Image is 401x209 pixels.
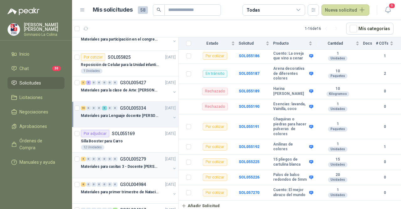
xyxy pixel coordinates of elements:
b: 0 [376,124,393,130]
div: 16 [81,106,86,110]
div: 0 [113,182,117,187]
span: Manuales y ayuda [19,159,55,166]
span: # COTs [376,41,388,46]
div: Unidades [328,56,347,61]
b: Chaquiras o piedras para hacer pulseras de colores [273,117,308,136]
div: 0 [97,157,102,161]
a: Aprobaciones [8,120,65,132]
a: 16 0 0 0 5 0 0 GSOL005334[DATE] Materiales para Lenguaje docente [PERSON_NAME] [81,104,177,124]
div: Por cotizar [203,173,227,181]
div: 0 [91,80,96,85]
div: 0 [113,157,117,161]
th: Estado [195,37,239,50]
a: SOL055186 [239,54,259,58]
p: [DATE] [165,80,176,86]
div: En tránsito [203,70,227,78]
div: 0 [86,106,91,110]
span: Estado [195,41,230,46]
span: 30 [52,66,61,71]
b: Cuento: La oveja que vino a cenar [273,51,308,61]
b: 1 [316,51,359,56]
div: 3 [81,80,86,85]
b: Harina [PERSON_NAME] [273,86,308,96]
p: GSOL005427 [120,80,146,85]
b: 0 [376,190,393,196]
a: SOL057270 [239,190,259,195]
div: Unidades [328,107,347,112]
b: SOL055187 [239,71,259,76]
th: # COTs [376,37,401,50]
a: Por adjudicarSOL055169[DATE] Silla Booster para Carro12 Unidades [72,127,178,153]
div: Unidades [328,147,347,152]
b: Cuento: El mejor abrazo del mundo [273,188,308,197]
img: Logo peakr [8,8,39,15]
b: 1 [316,102,359,107]
div: 0 [97,106,102,110]
div: 0 [91,182,96,187]
div: 0 [97,80,102,85]
b: 1 [316,188,359,193]
p: Materiales para participación en el congreso, UI [81,36,159,42]
a: 8 0 0 0 0 0 0 GSOL004984[DATE] Materiales para primer trimestre de Natación [81,181,177,201]
b: Esencias: lavanda, Vainilla, coco [273,102,308,112]
div: 8 [81,182,86,187]
div: 0 [107,80,112,85]
p: GSOL005279 [120,157,146,161]
a: 3 5 0 0 0 0 0 GSOL005427[DATE] Materiales para la clase de Arte: [PERSON_NAME] [81,79,177,99]
div: Por cotizar [81,53,105,61]
b: 15 pliegos de cartulina blanca [273,157,308,167]
p: [DATE] [165,105,176,111]
b: Palos de balso redondos de 5mm [273,173,308,182]
div: 0 [107,157,112,161]
span: Licitaciones [19,94,43,101]
h1: Mis solicitudes [93,5,133,14]
span: 58 [138,6,148,14]
b: Arena decorativa de diferentes colores [273,66,308,81]
b: SOL055225 [239,160,259,164]
span: Chat [19,65,29,72]
span: 9 [388,3,395,9]
div: 5 [102,106,107,110]
a: Por cotizarSOL055825[DATE] Reposición de Celular para la Unidad infantil (con forro, y vidrio pro... [72,51,178,76]
a: SOL055191 [239,124,259,129]
b: 1 [316,142,359,147]
p: Materiales para la clase de Arte: [PERSON_NAME] [81,87,159,93]
b: 0 [376,159,393,165]
div: 0 [86,182,91,187]
div: 0 [97,182,102,187]
p: Materiales para Lenguaje docente [PERSON_NAME] [81,113,159,119]
div: Paquetes [328,127,347,132]
div: 0 [113,80,117,85]
div: Por cotizar [203,123,227,130]
div: Rechazado [202,88,228,95]
p: Silla Booster para Carro [81,138,123,144]
a: SOL055190 [239,104,259,109]
a: Negociaciones [8,106,65,118]
div: 0 [86,157,91,161]
b: 15 [316,157,359,162]
div: 4 [81,157,86,161]
p: [PERSON_NAME] [PERSON_NAME] [24,23,65,31]
div: 0 [91,157,96,161]
span: Negociaciones [19,108,48,115]
p: Gimnasio La Colina [24,33,65,36]
div: Por cotizar [203,189,227,196]
div: 12 Unidades [81,145,104,150]
p: GSOL005334 [120,106,146,110]
div: 5 [86,80,91,85]
b: 0 [376,88,393,94]
a: Licitaciones [8,91,65,103]
div: 0 [91,106,96,110]
div: 0 [107,106,112,110]
p: Reposición de Celular para la Unidad infantil (con forro, y vidrio protector) [81,62,159,68]
span: Producto [273,41,307,46]
div: Unidades [328,162,347,167]
b: 1 [376,53,393,59]
div: Todas [247,7,260,14]
button: 9 [382,4,393,16]
p: [DATE] [165,131,176,137]
a: SOL055189 [239,89,259,93]
th: Docs [363,37,376,50]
